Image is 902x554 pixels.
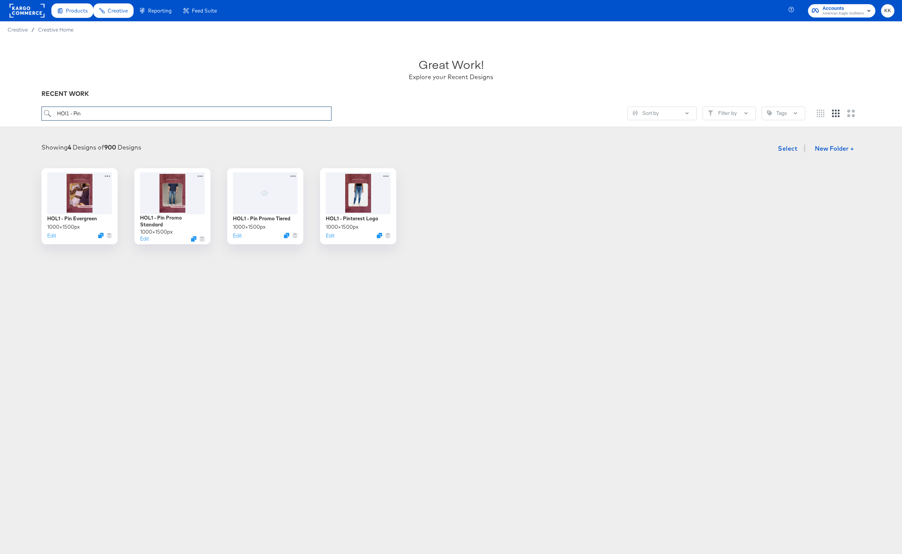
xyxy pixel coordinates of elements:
div: 1000 × 1500 px [326,223,359,231]
input: Search for a design [41,107,331,121]
div: HOL1 - Pinterest Logo1000×1500pxEditDuplicate [320,168,396,244]
svg: Filter [708,110,713,116]
a: Creative Home [38,27,73,33]
div: Great Work! [419,56,484,73]
button: Edit [233,232,242,239]
svg: Large grid [847,110,855,117]
span: KK [884,6,891,15]
div: HOL1 - Pin Promo Standard [140,214,205,228]
button: Edit [140,235,149,242]
div: HOL1 - Pin Promo Tiered1000×1500pxEditDuplicate [227,168,303,244]
div: HOL1 - Pin Promo Standard1000×1500pxEditDuplicate [134,168,210,244]
span: American Eagle Outfitters [822,11,864,17]
span: / [28,27,38,33]
svg: Duplicate [98,233,104,238]
span: Feed Suite [192,8,217,14]
div: HOL1 - Pinterest Logo [326,215,378,222]
svg: Duplicate [284,233,289,238]
button: AccountsAmerican Eagle Outfitters [808,4,875,18]
span: Creative [108,8,128,14]
svg: Sliders [633,110,638,116]
div: 1000 × 1500 px [140,228,173,236]
div: Explore your Recent Designs [409,73,493,81]
button: KK [881,4,894,18]
span: Reporting [148,8,172,14]
strong: 4 [68,143,71,151]
button: New Folder + [808,142,861,156]
button: TagTags [762,107,805,120]
div: HOL1 - Pin Evergreen1000×1500pxEditDuplicate [41,168,118,244]
button: Edit [47,232,56,239]
div: Showing Designs of Designs [41,143,141,152]
span: Accounts [822,5,864,13]
svg: Small grid [817,110,824,117]
div: 1000 × 1500 px [47,223,80,231]
svg: Duplicate [191,236,196,242]
button: Edit [326,232,335,239]
div: RECENT WORK [41,89,861,98]
strong: 900 [104,143,116,151]
div: HOL1 - Pin Promo Tiered [233,215,290,222]
svg: Tag [767,110,772,116]
div: 1000 × 1500 px [233,223,266,231]
span: Creative [8,27,28,33]
button: FilterFilter by [703,107,756,120]
span: Select [778,143,797,154]
button: Select [775,141,800,156]
svg: Medium grid [832,110,840,117]
span: Products [66,8,88,14]
svg: Duplicate [377,233,382,238]
button: SlidersSort by [627,107,697,120]
div: HOL1 - Pin Evergreen [47,215,97,222]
